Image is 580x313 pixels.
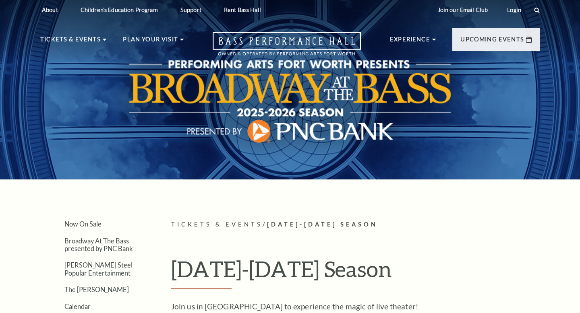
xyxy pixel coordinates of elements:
[171,220,540,230] p: /
[40,35,101,49] p: Tickets & Events
[42,6,58,13] p: About
[123,35,178,49] p: Plan Your Visit
[171,221,263,228] span: Tickets & Events
[180,6,201,13] p: Support
[460,35,524,49] p: Upcoming Events
[171,256,540,289] h1: [DATE]-[DATE] Season
[81,6,158,13] p: Children's Education Program
[267,221,378,228] span: [DATE]-[DATE] Season
[64,286,129,293] a: The [PERSON_NAME]
[64,237,133,252] a: Broadway At The Bass presented by PNC Bank
[224,6,261,13] p: Rent Bass Hall
[64,303,91,310] a: Calendar
[64,261,133,276] a: [PERSON_NAME] Steel Popular Entertainment
[64,220,101,228] a: Now On Sale
[390,35,430,49] p: Experience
